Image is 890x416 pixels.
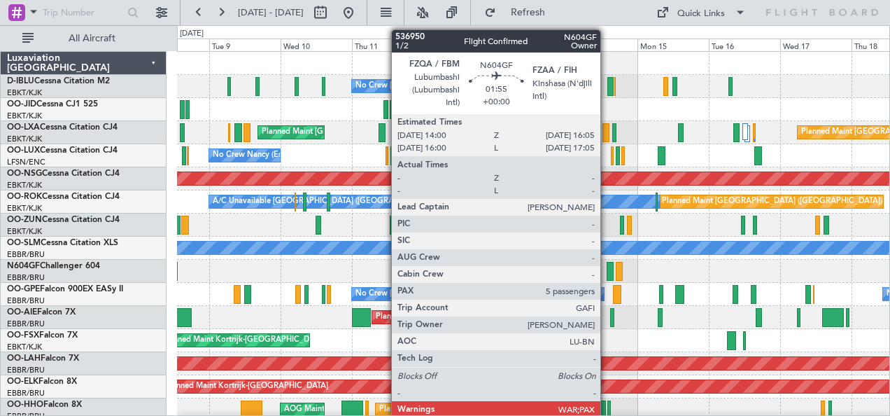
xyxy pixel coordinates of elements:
div: Sat 13 [495,39,566,51]
div: Quick Links [677,7,725,21]
div: Wed 17 [780,39,852,51]
span: OO-FSX [7,331,39,340]
span: OO-LAH [7,354,41,363]
button: Quick Links [649,1,753,24]
a: OO-NSGCessna Citation CJ4 [7,169,120,178]
a: OO-ROKCessna Citation CJ4 [7,193,120,201]
a: EBKT/KJK [7,226,42,237]
div: No Crew [GEOGRAPHIC_DATA] ([GEOGRAPHIC_DATA] National) [355,284,590,305]
span: OO-HHO [7,401,43,409]
a: EBBR/BRU [7,272,45,283]
div: No Crew Nancy (Essey) [213,145,296,166]
div: Planned Maint [GEOGRAPHIC_DATA] ([GEOGRAPHIC_DATA]) [376,307,596,328]
span: OO-GPE [7,285,40,293]
div: Wed 10 [281,39,352,51]
button: All Aircraft [15,27,152,50]
div: Planned Maint [GEOGRAPHIC_DATA] ([GEOGRAPHIC_DATA]) [662,191,882,212]
a: OO-GPEFalcon 900EX EASy II [7,285,123,293]
a: OO-HHOFalcon 8X [7,401,82,409]
a: OO-LXACessna Citation CJ4 [7,123,118,132]
a: EBKT/KJK [7,134,42,144]
div: Sun 14 [566,39,637,51]
a: EBKT/KJK [7,180,42,190]
div: Tue 9 [209,39,281,51]
span: OO-NSG [7,169,42,178]
div: Thu 11 [352,39,423,51]
div: Fri 12 [423,39,495,51]
div: A/C Unavailable [GEOGRAPHIC_DATA] ([GEOGRAPHIC_DATA] National) [213,191,473,212]
span: OO-JID [7,100,36,109]
a: EBKT/KJK [7,88,42,98]
span: N604GF [7,262,40,270]
a: EBBR/BRU [7,296,45,306]
span: OO-SLM [7,239,41,247]
a: EBBR/BRU [7,388,45,398]
span: OO-ZUN [7,216,42,224]
a: D-IBLUCessna Citation M2 [7,77,110,85]
a: OO-ZUNCessna Citation CJ4 [7,216,120,224]
div: Planned Maint Kortrijk-[GEOGRAPHIC_DATA] [162,330,325,351]
div: No Crew [GEOGRAPHIC_DATA] ([GEOGRAPHIC_DATA] National) [355,76,590,97]
a: EBKT/KJK [7,342,42,352]
div: [DATE] [180,28,204,40]
a: OO-ELKFalcon 8X [7,377,77,386]
span: [DATE] - [DATE] [238,6,304,19]
div: Planned Maint Kortrijk-[GEOGRAPHIC_DATA] [165,376,328,397]
div: Mon 15 [637,39,709,51]
div: Tue 16 [709,39,780,51]
input: Trip Number [43,2,123,23]
a: OO-SLMCessna Citation XLS [7,239,118,247]
a: EBBR/BRU [7,249,45,260]
span: All Aircraft [36,34,148,43]
a: EBBR/BRU [7,365,45,375]
span: Refresh [499,8,558,18]
span: OO-ROK [7,193,42,201]
span: OO-AIE [7,308,37,317]
a: OO-LAHFalcon 7X [7,354,79,363]
a: EBKT/KJK [7,111,42,121]
span: OO-ELK [7,377,38,386]
button: Refresh [478,1,562,24]
a: EBBR/BRU [7,319,45,329]
a: EBKT/KJK [7,203,42,214]
a: N604GFChallenger 604 [7,262,100,270]
a: OO-AIEFalcon 7X [7,308,76,317]
a: OO-LUXCessna Citation CJ4 [7,146,118,155]
span: OO-LXA [7,123,40,132]
span: D-IBLU [7,77,34,85]
a: OO-FSXFalcon 7X [7,331,78,340]
span: OO-LUX [7,146,40,155]
a: OO-JIDCessna CJ1 525 [7,100,98,109]
a: LFSN/ENC [7,157,45,167]
div: Planned Maint [GEOGRAPHIC_DATA] ([GEOGRAPHIC_DATA] National) [262,122,515,143]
